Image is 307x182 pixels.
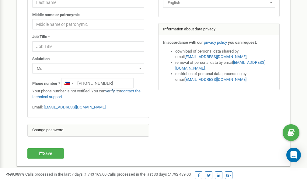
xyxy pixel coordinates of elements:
[32,63,144,74] span: Mr.
[159,23,280,36] div: Information about data privacy
[25,172,106,177] span: Calls processed in the last 7 days :
[163,40,203,45] strong: In accordance with our
[32,34,50,40] label: Job Title *
[32,105,43,109] strong: Email:
[32,12,80,18] label: Middle name or patronymic
[32,88,144,100] p: Your phone number is not verified. You can or
[61,78,134,88] input: +1-800-555-55-55
[204,40,227,45] a: privacy policy
[32,89,141,99] a: contact the technical support
[44,105,106,109] a: [EMAIL_ADDRESS][DOMAIN_NAME]
[105,89,118,93] a: verify it
[286,148,301,162] div: Open Intercom Messenger
[175,71,275,82] li: restriction of personal data processing by email .
[32,41,144,52] input: Job Title
[27,148,64,159] button: Save
[28,124,149,136] div: Change password
[185,54,246,59] a: [EMAIL_ADDRESS][DOMAIN_NAME]
[175,60,265,70] a: [EMAIL_ADDRESS][DOMAIN_NAME]
[34,64,142,73] span: Mr.
[6,172,24,177] span: 99,989%
[61,78,75,88] div: Telephone country code
[169,172,191,177] u: 7 792 489,00
[185,77,246,82] a: [EMAIL_ADDRESS][DOMAIN_NAME]
[107,172,191,177] span: Calls processed in the last 30 days :
[175,60,275,71] li: removal of personal data by email ,
[175,49,275,60] li: download of personal data shared by email ,
[32,19,144,29] input: Middle name or patronymic
[32,81,60,87] label: Phone number *
[32,56,50,62] label: Salutation
[85,172,106,177] u: 1 743 163,00
[228,40,257,45] strong: you can request:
